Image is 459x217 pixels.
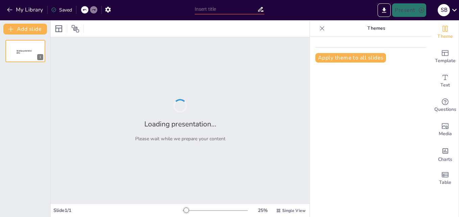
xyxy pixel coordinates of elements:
span: Sendsteps presentation editor [17,50,32,54]
div: 1 [5,40,45,62]
span: Position [71,25,79,33]
span: Questions [434,106,456,113]
button: s b [438,3,450,17]
div: Layout [53,23,64,34]
span: Theme [437,33,453,40]
button: Add slide [3,24,47,34]
div: Change the overall theme [432,20,459,45]
input: Insert title [195,4,257,14]
span: Template [435,57,456,65]
button: Apply theme to all slides [315,53,386,63]
button: Present [392,3,426,17]
div: s b [438,4,450,16]
div: Add ready made slides [432,45,459,69]
span: Text [440,81,450,89]
div: 25 % [255,207,271,214]
div: Slide 1 / 1 [53,207,183,214]
div: Add text boxes [432,69,459,93]
span: Table [439,179,451,186]
p: Themes [328,20,425,37]
p: Please wait while we prepare your content [135,136,225,142]
span: Charts [438,156,452,163]
span: Media [439,130,452,138]
div: Add a table [432,166,459,191]
div: Add charts and graphs [432,142,459,166]
div: Add images, graphics, shapes or video [432,118,459,142]
h2: Loading presentation... [144,119,216,129]
div: Saved [51,7,72,13]
button: Export to PowerPoint [378,3,391,17]
span: Single View [282,208,306,213]
div: 1 [37,54,43,60]
div: Get real-time input from your audience [432,93,459,118]
button: My Library [5,4,46,15]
